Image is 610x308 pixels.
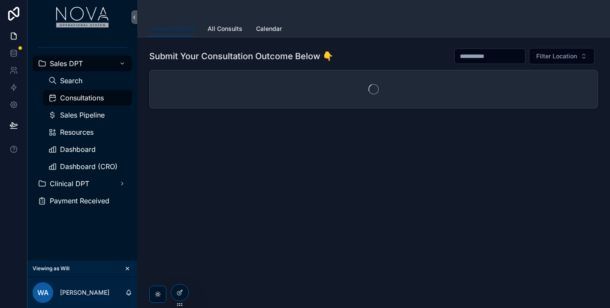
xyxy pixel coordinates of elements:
[60,77,82,84] span: Search
[33,265,69,272] span: Viewing as Will
[149,50,333,62] h1: Submit Your Consultation Outcome Below 👇
[50,180,89,187] span: Clinical DPT
[50,60,83,67] span: Sales DPT
[60,146,96,153] span: Dashboard
[536,52,577,60] span: Filter Location
[56,7,109,27] img: App logo
[60,129,94,136] span: Resources
[33,176,132,191] a: Clinical DPT
[208,21,242,38] a: All Consults
[148,24,194,33] span: Consults [DATE]
[60,288,109,297] p: [PERSON_NAME]
[60,163,118,170] span: Dashboard (CRO)
[33,193,132,208] a: Payment Received
[37,287,48,298] span: WA
[43,107,132,123] a: Sales Pipeline
[43,90,132,106] a: Consultations
[43,159,132,174] a: Dashboard (CRO)
[60,94,104,101] span: Consultations
[256,21,282,38] a: Calendar
[50,197,109,204] span: Payment Received
[43,124,132,140] a: Resources
[148,21,194,37] a: Consults [DATE]
[529,48,595,64] button: Select Button
[43,142,132,157] a: Dashboard
[27,34,137,220] div: scrollable content
[256,24,282,33] span: Calendar
[208,24,242,33] span: All Consults
[43,73,132,88] a: Search
[60,112,105,118] span: Sales Pipeline
[33,56,132,71] a: Sales DPT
